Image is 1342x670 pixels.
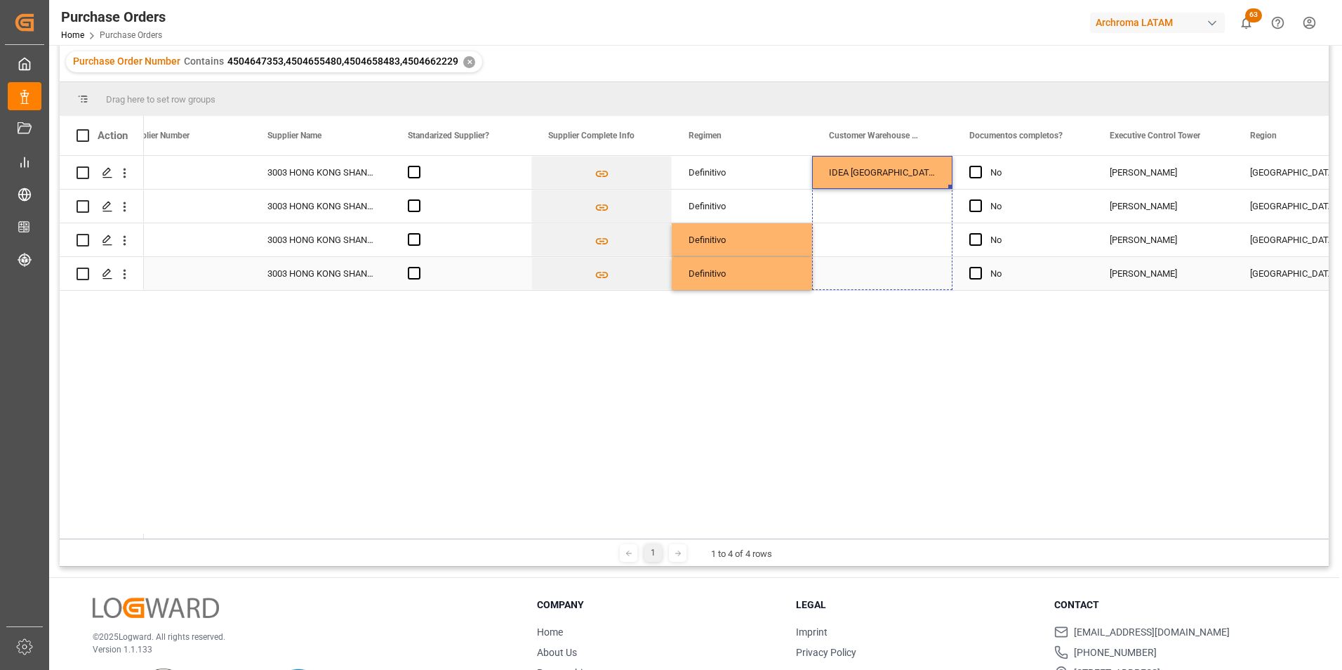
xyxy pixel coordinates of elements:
[1090,9,1230,36] button: Archroma LATAM
[796,598,1037,612] h3: Legal
[60,190,144,223] div: Press SPACE to select this row.
[93,631,502,643] p: © 2025 Logward. All rights reserved.
[98,129,128,142] div: Action
[644,544,662,562] div: 1
[1262,7,1294,39] button: Help Center
[60,223,144,257] div: Press SPACE to select this row.
[127,131,190,140] span: Supplier Number
[990,157,1076,189] div: No
[1110,190,1216,223] div: [PERSON_NAME]
[537,626,563,638] a: Home
[537,598,778,612] h3: Company
[1090,13,1225,33] div: Archroma LATAM
[251,257,391,290] div: 3003 HONG KONG SHANGHAI VOI WH
[106,94,215,105] span: Drag here to set row groups
[227,55,458,67] span: 4504647353,4504655480,4504658483,4504662229
[1245,8,1262,22] span: 63
[251,190,391,223] div: 3003 HONG KONG SHANGHAI VOI WH
[1110,258,1216,290] div: [PERSON_NAME]
[184,55,224,67] span: Contains
[829,131,923,140] span: Customer Warehouse Name
[93,598,219,618] img: Logward Logo
[969,131,1063,140] span: Documentos completos?
[711,547,772,561] div: 1 to 4 of 4 rows
[689,157,795,189] div: Definitivo
[251,223,391,256] div: 3003 HONG KONG SHANGHAI VOI WH
[796,647,856,658] a: Privacy Policy
[537,647,577,658] a: About Us
[990,224,1076,256] div: No
[60,257,144,291] div: Press SPACE to select this row.
[796,626,828,638] a: Imprint
[689,258,795,290] div: Definitivo
[73,55,180,67] span: Purchase Order Number
[1054,598,1296,612] h3: Contact
[812,156,952,189] div: IDEA [GEOGRAPHIC_DATA]
[1250,131,1277,140] span: Region
[463,56,475,68] div: ✕
[689,131,722,140] span: Regimen
[251,156,391,189] div: 3003 HONG KONG SHANGHAI VOI WH
[689,224,795,256] div: Definitivo
[548,131,635,140] span: Supplier Complete Info
[1110,224,1216,256] div: [PERSON_NAME]
[1110,157,1216,189] div: [PERSON_NAME]
[689,190,795,223] div: Definitivo
[267,131,321,140] span: Supplier Name
[61,6,166,27] div: Purchase Orders
[60,156,144,190] div: Press SPACE to select this row.
[408,131,489,140] span: Standarized Supplier?
[1230,7,1262,39] button: show 63 new notifications
[61,30,84,40] a: Home
[93,643,502,656] p: Version 1.1.133
[1074,625,1230,640] span: [EMAIL_ADDRESS][DOMAIN_NAME]
[990,190,1076,223] div: No
[1074,645,1157,660] span: [PHONE_NUMBER]
[1110,131,1200,140] span: Executive Control Tower
[990,258,1076,290] div: No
